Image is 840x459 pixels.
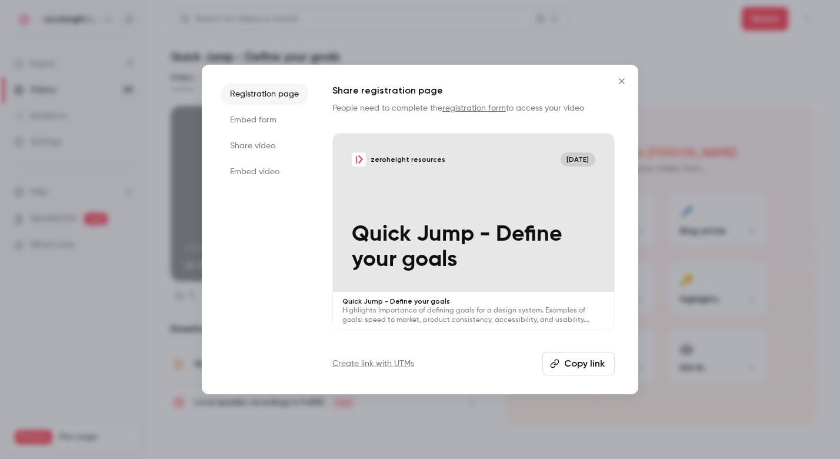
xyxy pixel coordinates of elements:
p: Quick Jump - Define your goals [352,222,595,273]
li: Embed form [221,109,309,131]
img: Quick Jump - Define your goals [352,152,366,167]
span: [DATE] [561,152,595,167]
p: People need to complete the to access your video [332,102,615,114]
li: Registration page [221,84,309,105]
p: Highlights Importance of defining goals for a design system. Examples of goals: speed to market, ... [342,306,605,325]
button: Close [610,69,634,93]
a: Create link with UTMs [332,358,414,370]
a: registration form [442,104,506,112]
h1: Share registration page [332,84,615,98]
p: Quick Jump - Define your goals [342,297,605,306]
li: Embed video [221,161,309,182]
p: zeroheight resources [371,155,445,164]
li: Share video [221,135,309,157]
button: Copy link [542,352,615,375]
a: Quick Jump - Define your goalszeroheight resources[DATE]Quick Jump - Define your goalsQuick Jump ... [332,133,615,330]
